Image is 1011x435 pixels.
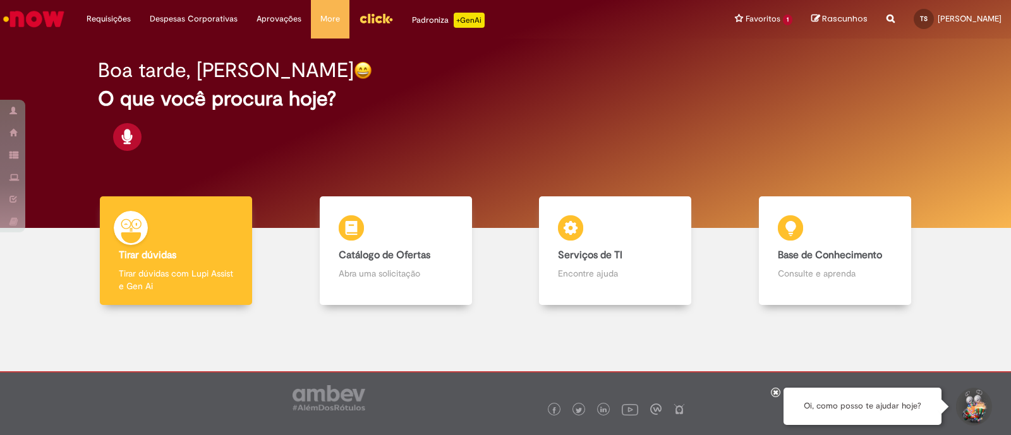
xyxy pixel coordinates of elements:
[650,403,662,415] img: logo_footer_workplace.png
[551,407,557,414] img: logo_footer_facebook.png
[98,88,913,110] h2: O que você procura hoje?
[783,15,792,25] span: 1
[119,249,176,261] b: Tirar dúvidas
[920,15,928,23] span: TS
[257,13,301,25] span: Aprovações
[938,13,1002,24] span: [PERSON_NAME]
[359,9,393,28] img: click_logo_yellow_360x200.png
[600,407,607,414] img: logo_footer_linkedin.png
[954,388,992,426] button: Iniciar Conversa de Suporte
[576,407,582,414] img: logo_footer_twitter.png
[674,403,685,415] img: logo_footer_naosei.png
[778,267,892,280] p: Consulte e aprenda
[66,196,286,306] a: Tirar dúvidas Tirar dúvidas com Lupi Assist e Gen Ai
[778,249,882,261] b: Base de Conhecimento
[98,59,354,81] h2: Boa tarde, [PERSON_NAME]
[150,13,238,25] span: Despesas Corporativas
[293,385,365,410] img: logo_footer_ambev_rotulo_gray.png
[339,249,430,261] b: Catálogo de Ofertas
[87,13,131,25] span: Requisições
[558,267,672,280] p: Encontre ajuda
[746,13,780,25] span: Favoritos
[558,249,622,261] b: Serviços de TI
[339,267,453,280] p: Abra uma solicitação
[811,13,868,25] a: Rascunhos
[286,196,506,306] a: Catálogo de Ofertas Abra uma solicitação
[354,61,372,80] img: happy-face.png
[454,13,485,28] p: +GenAi
[505,196,725,306] a: Serviços de TI Encontre ajuda
[412,13,485,28] div: Padroniza
[119,267,233,292] p: Tirar dúvidas com Lupi Assist e Gen Ai
[622,401,638,417] img: logo_footer_youtube.png
[822,13,868,25] span: Rascunhos
[1,6,66,32] img: ServiceNow
[320,13,340,25] span: More
[725,196,945,306] a: Base de Conhecimento Consulte e aprenda
[784,388,941,425] div: Oi, como posso te ajudar hoje?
